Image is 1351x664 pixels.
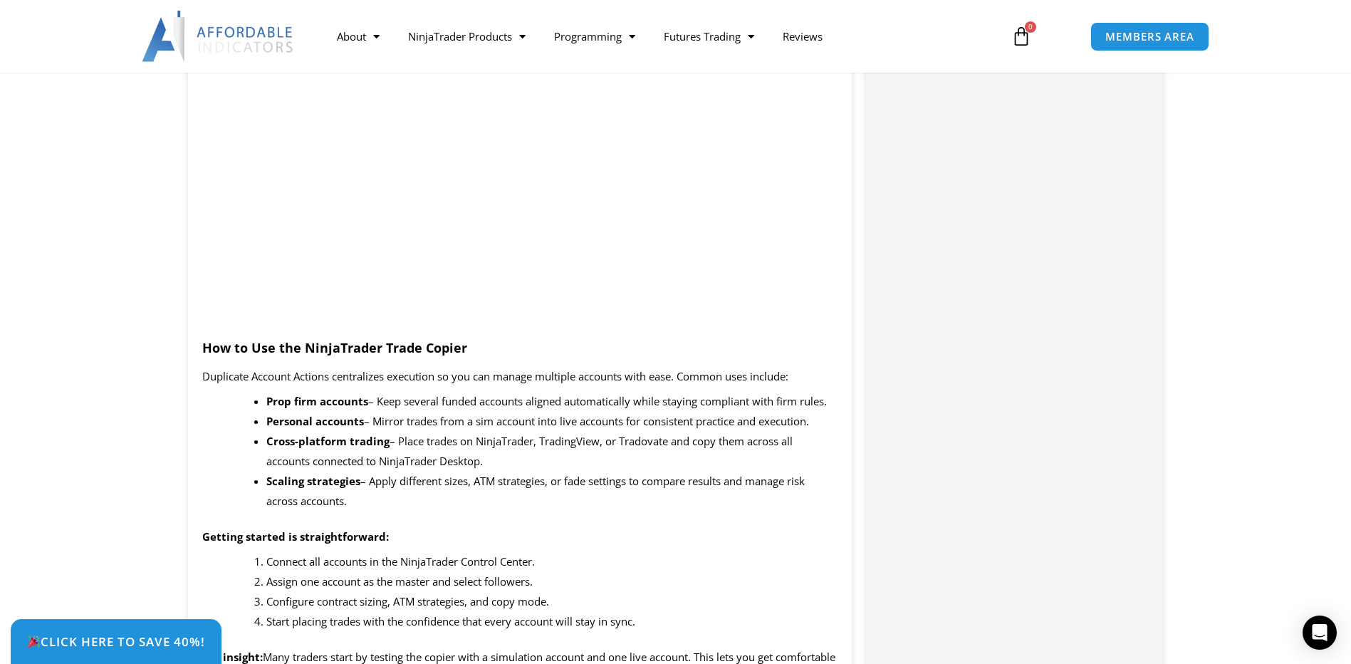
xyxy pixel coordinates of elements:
[768,20,837,53] a: Reviews
[1105,31,1194,42] span: MEMBERS AREA
[266,594,549,608] span: Configure contract sizing, ATM strategies, and copy mode.
[1303,616,1337,650] div: Open Intercom Messenger
[650,20,768,53] a: Futures Trading
[990,16,1053,57] a: 0
[540,20,650,53] a: Programming
[368,394,827,408] span: – Keep several funded accounts aligned automatically while staying compliant with firm rules.
[27,636,205,648] span: Click Here to save 40%!
[266,394,368,408] b: Prop firm accounts
[266,434,793,468] span: – Place trades on NinjaTrader, TradingView, or Tradovate and copy them across all accounts connec...
[202,369,788,383] span: Duplicate Account Actions centralizes execution so you can manage multiple accounts with ease. Co...
[364,414,809,428] span: – Mirror trades from a sim account into live accounts for consistent practice and execution.
[266,434,390,448] b: Cross-platform trading
[266,414,364,428] b: Personal accounts
[28,636,40,648] img: 🎉
[266,474,805,508] span: – Apply different sizes, ATM strategies, or fade settings to compare results and manage risk acro...
[266,554,535,569] span: Connect all accounts in the NinjaTrader Control Center.
[266,614,635,628] span: Start placing trades with the confidence that every account will stay in sync.
[394,20,540,53] a: NinjaTrader Products
[266,474,360,488] b: Scaling strategies
[266,574,533,588] span: Assign one account as the master and select followers.
[11,619,221,664] a: 🎉Click Here to save 40%!
[1090,22,1209,51] a: MEMBERS AREA
[323,20,995,53] nav: Menu
[323,20,394,53] a: About
[1025,21,1036,33] span: 0
[142,11,295,62] img: LogoAI | Affordable Indicators – NinjaTrader
[202,529,389,544] strong: Getting started is straightforward:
